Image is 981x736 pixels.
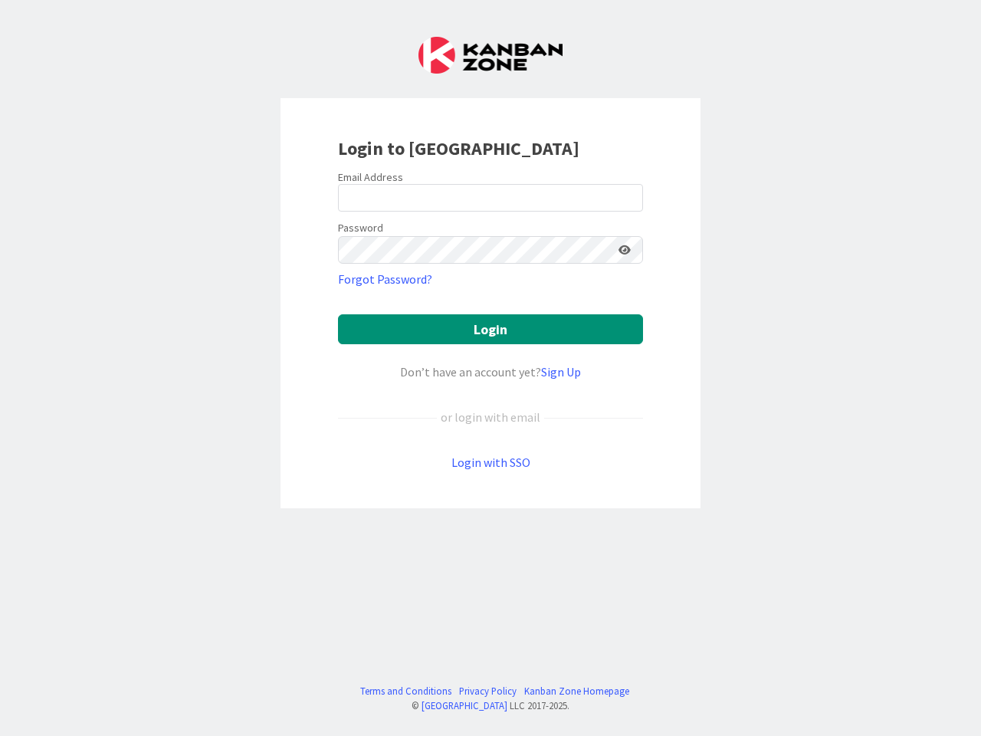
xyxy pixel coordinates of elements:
a: Kanban Zone Homepage [524,684,629,698]
div: Don’t have an account yet? [338,363,643,381]
b: Login to [GEOGRAPHIC_DATA] [338,136,579,160]
a: Terms and Conditions [360,684,451,698]
label: Password [338,220,383,236]
label: Email Address [338,170,403,184]
a: [GEOGRAPHIC_DATA] [422,699,507,711]
a: Privacy Policy [459,684,517,698]
a: Sign Up [541,364,581,379]
a: Login with SSO [451,455,530,470]
button: Login [338,314,643,344]
div: or login with email [437,408,544,426]
a: Forgot Password? [338,270,432,288]
img: Kanban Zone [418,37,563,74]
div: © LLC 2017- 2025 . [353,698,629,713]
